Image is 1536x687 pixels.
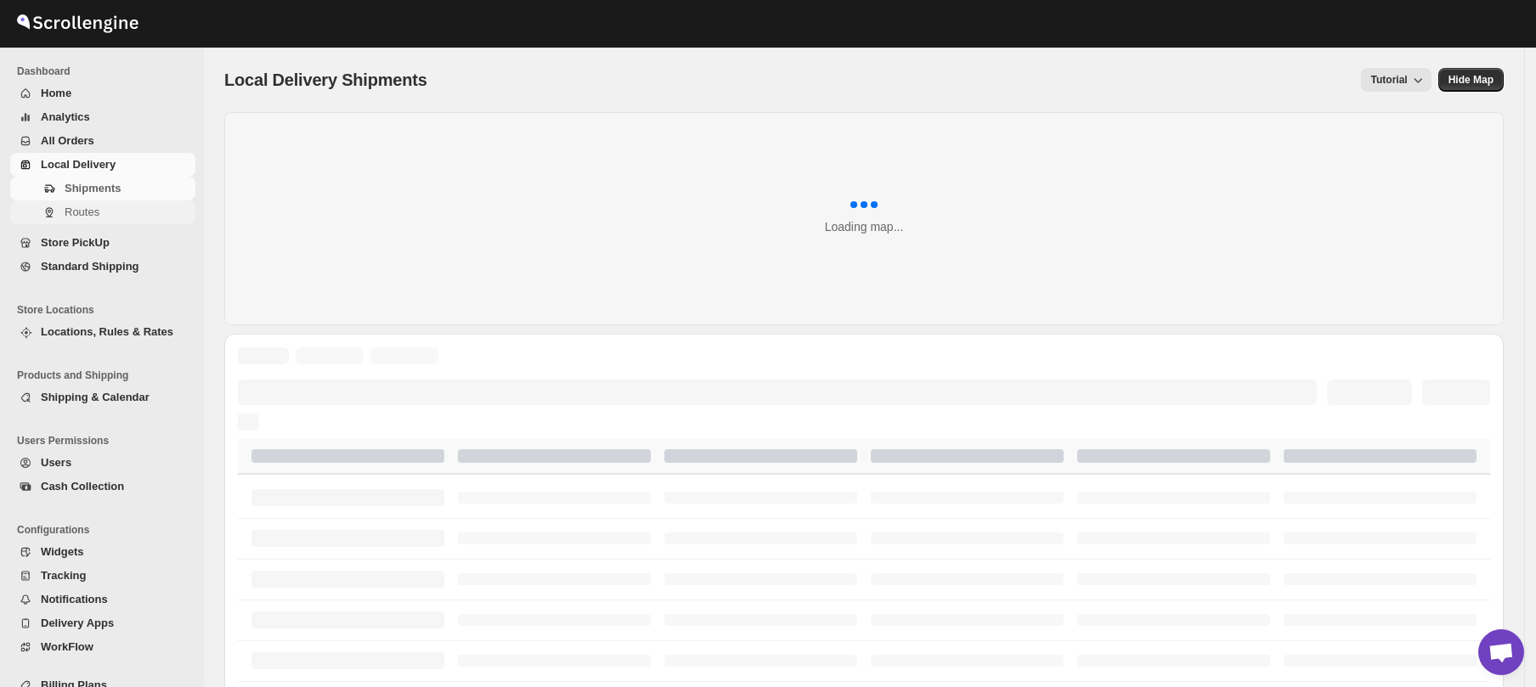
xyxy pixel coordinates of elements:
[1438,68,1504,92] button: Map action label
[1361,68,1432,92] button: Tutorial
[10,588,195,611] button: Notifications
[41,456,71,469] span: Users
[825,218,904,235] div: Loading map...
[10,82,195,105] button: Home
[41,569,86,582] span: Tracking
[65,182,121,194] span: Shipments
[41,110,90,123] span: Analytics
[1448,73,1494,87] span: Hide Map
[41,640,93,653] span: WorkFlow
[10,451,195,475] button: Users
[41,391,150,403] span: Shipping & Calendar
[10,540,195,564] button: Widgets
[41,617,114,629] span: Delivery Apps
[10,105,195,129] button: Analytics
[41,260,139,273] span: Standard Shipping
[224,70,427,89] span: Local Delivery Shipments
[1371,74,1408,86] span: Tutorial
[41,480,124,493] span: Cash Collection
[41,236,110,249] span: Store PickUp
[41,158,116,171] span: Local Delivery
[17,65,195,78] span: Dashboard
[10,386,195,409] button: Shipping & Calendar
[17,303,195,317] span: Store Locations
[41,325,173,338] span: Locations, Rules & Rates
[10,200,195,224] button: Routes
[17,434,195,448] span: Users Permissions
[10,129,195,153] button: All Orders
[10,475,195,498] button: Cash Collection
[17,523,195,537] span: Configurations
[41,134,94,147] span: All Orders
[41,545,83,558] span: Widgets
[10,564,195,588] button: Tracking
[10,635,195,659] button: WorkFlow
[41,87,71,99] span: Home
[10,320,195,344] button: Locations, Rules & Rates
[17,369,195,382] span: Products and Shipping
[65,206,99,218] span: Routes
[41,593,108,605] span: Notifications
[1478,629,1524,675] a: Open chat
[10,611,195,635] button: Delivery Apps
[10,177,195,200] button: Shipments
